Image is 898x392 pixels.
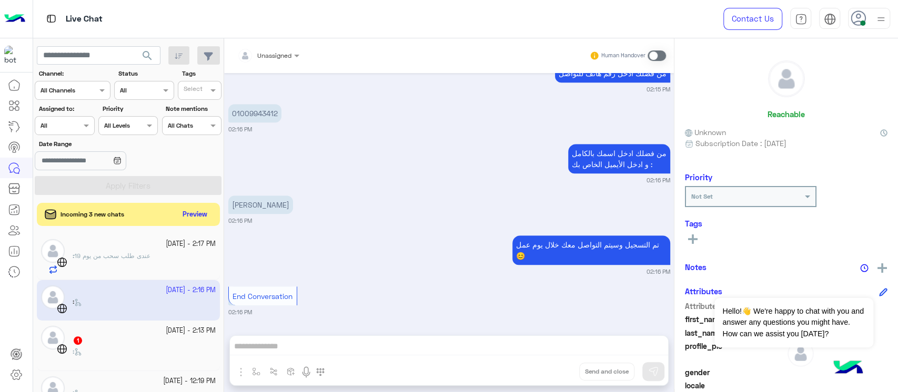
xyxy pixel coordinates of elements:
[228,125,252,133] small: 02:16 PM
[685,127,726,138] span: Unknown
[685,380,785,391] span: locale
[685,327,785,338] span: last_name
[788,341,814,367] img: defaultAdmin.png
[141,49,154,62] span: search
[691,192,713,200] b: Not Set
[685,314,785,325] span: first_name
[647,85,670,94] small: 02:15 PM
[695,138,786,149] span: Subscription Date : [DATE]
[60,210,124,219] span: Incoming 3 new chats
[555,64,670,82] p: 22/9/2025, 2:15 PM
[178,207,212,222] button: Preview
[45,12,58,25] img: tab
[685,367,785,378] span: gender
[35,176,221,195] button: Apply Filters
[74,252,150,260] span: عندى طلب سحب من يوم 19
[768,109,805,119] h6: Reachable
[257,51,291,59] span: Unassigned
[830,350,866,387] img: hulul-logo.png
[166,326,216,336] small: [DATE] - 2:13 PM
[228,195,293,214] p: 22/9/2025, 2:16 PM
[39,139,157,149] label: Date Range
[166,104,220,114] label: Note mentions
[182,69,220,78] label: Tags
[66,12,103,26] p: Live Chat
[685,286,722,296] h6: Attributes
[788,367,888,378] span: null
[685,262,707,272] h6: Notes
[73,252,74,260] b: :
[166,239,216,249] small: [DATE] - 2:17 PM
[568,144,670,173] p: 22/9/2025, 2:16 PM
[39,69,109,78] label: Channel:
[824,13,836,25] img: tab
[647,267,670,276] small: 02:16 PM
[4,46,23,65] img: 171468393613305
[579,363,634,380] button: Send and close
[795,13,807,25] img: tab
[73,347,74,355] b: :
[790,8,811,30] a: tab
[714,298,873,347] span: Hello!👋 We're happy to chat with you and answer any questions you might have. How can we assist y...
[685,341,785,365] span: profile_pic
[57,344,67,354] img: WebChat
[233,292,292,301] span: End Conversation
[877,263,887,273] img: add
[647,176,670,184] small: 02:16 PM
[39,104,93,114] label: Assigned to:
[182,84,203,96] div: Select
[685,172,712,182] h6: Priority
[685,219,887,228] h6: Tags
[874,13,887,26] img: profile
[512,235,670,265] p: 22/9/2025, 2:16 PM
[723,8,782,30] a: Contact Us
[41,239,65,263] img: defaultAdmin.png
[74,336,82,345] span: 1
[601,51,645,60] small: Human Handover
[163,376,216,386] small: [DATE] - 12:19 PM
[788,380,888,391] span: null
[118,69,173,78] label: Status
[860,264,869,272] img: notes
[685,301,785,312] span: Attribute Name
[228,216,252,225] small: 02:16 PM
[41,326,65,349] img: defaultAdmin.png
[228,104,281,122] p: 22/9/2025, 2:16 PM
[135,46,160,69] button: search
[4,8,25,30] img: Logo
[228,308,252,316] small: 02:16 PM
[57,257,67,267] img: WebChat
[769,61,804,97] img: defaultAdmin.png
[103,104,157,114] label: Priority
